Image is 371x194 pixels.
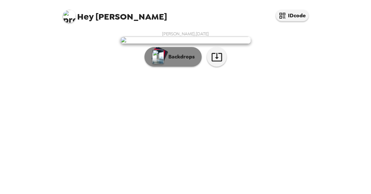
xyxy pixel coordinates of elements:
[162,31,209,37] span: [PERSON_NAME] , [DATE]
[63,10,76,23] img: profile pic
[144,47,202,67] button: Backdrops
[276,10,309,21] button: IDcode
[165,53,195,61] p: Backdrops
[120,37,251,44] img: user
[77,11,94,23] span: Hey
[63,7,167,21] span: [PERSON_NAME]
